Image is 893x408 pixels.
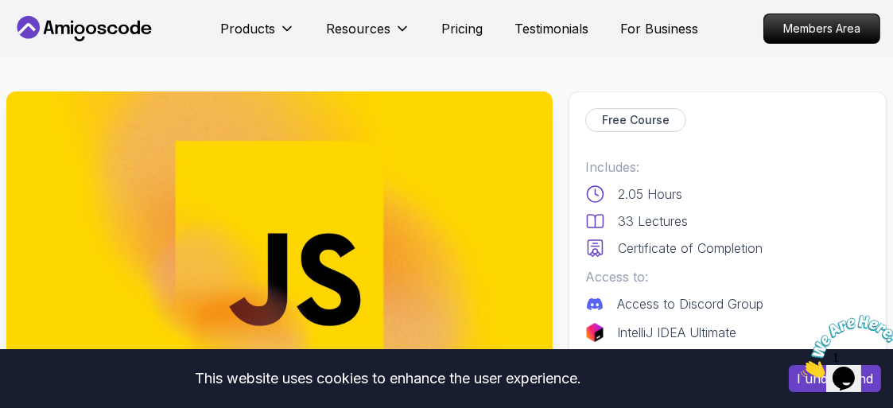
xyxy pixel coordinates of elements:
[442,19,483,38] a: Pricing
[617,323,736,342] p: IntelliJ IDEA Ultimate
[515,19,589,38] a: Testimonials
[327,19,391,38] p: Resources
[6,6,13,20] span: 1
[617,294,763,313] p: Access to Discord Group
[585,323,604,342] img: jetbrains logo
[6,91,553,398] img: javascript-for-beginners_thumbnail
[763,14,880,44] a: Members Area
[585,267,870,286] p: Access to:
[602,112,670,128] p: Free Course
[789,365,881,392] button: Accept cookies
[221,19,295,51] button: Products
[618,212,688,231] p: 33 Lectures
[221,19,276,38] p: Products
[794,309,893,384] iframe: chat widget
[618,185,682,204] p: 2.05 Hours
[621,19,699,38] a: For Business
[585,157,870,177] p: Includes:
[764,14,879,43] p: Members Area
[6,6,105,69] img: Chat attention grabber
[618,239,763,258] p: Certificate of Completion
[327,19,410,51] button: Resources
[12,361,765,396] div: This website uses cookies to enhance the user experience.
